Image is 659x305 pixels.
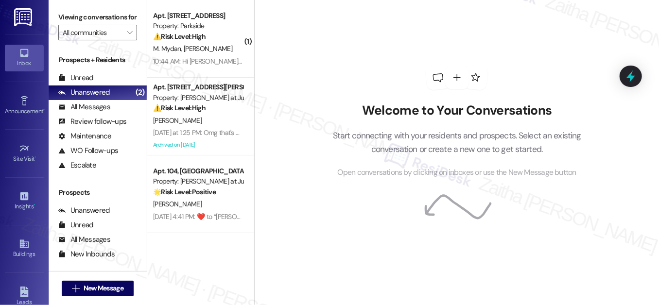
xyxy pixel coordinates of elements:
h2: Welcome to Your Conversations [318,103,596,119]
strong: 🌟 Risk Level: Positive [153,187,216,196]
div: Prospects [49,187,147,198]
span: [PERSON_NAME] [184,44,232,53]
div: [DATE] 4:41 PM: ​❤️​ to “ [PERSON_NAME] ([PERSON_NAME] at June Road): You're welcome, [PERSON_NAM... [153,212,566,221]
span: • [34,202,35,208]
div: Unread [58,73,93,83]
button: New Message [62,281,134,296]
a: Inbox [5,45,44,71]
strong: ⚠️ Risk Level: High [153,32,206,41]
div: Maintenance [58,131,112,141]
a: Insights • [5,188,44,214]
div: All Messages [58,102,110,112]
span: • [35,154,36,161]
a: Buildings [5,236,44,262]
div: Apt. [STREET_ADDRESS] [153,11,243,21]
img: ResiDesk Logo [14,8,34,26]
div: Prospects + Residents [49,55,147,65]
div: All Messages [58,235,110,245]
div: WO Follow-ups [58,146,118,156]
div: New Inbounds [58,249,115,259]
strong: ⚠️ Risk Level: High [153,103,206,112]
label: Viewing conversations for [58,10,137,25]
span: • [43,106,45,113]
div: Apt. 104, [GEOGRAPHIC_DATA][PERSON_NAME] at June Road 2 [153,166,243,176]
div: Property: [PERSON_NAME] at June Road [153,176,243,186]
div: Unanswered [58,205,110,216]
i:  [127,29,132,36]
span: [PERSON_NAME] [153,116,202,125]
div: Apt. [STREET_ADDRESS][PERSON_NAME] [153,82,243,92]
p: Start connecting with your residents and prospects. Select an existing conversation or create a n... [318,129,596,156]
div: (2) [133,85,147,100]
span: Open conversations by clicking on inboxes or use the New Message button [338,167,576,179]
input: All communities [63,25,121,40]
span: New Message [84,283,123,293]
div: Unread [58,220,93,230]
div: Property: [PERSON_NAME] at June Road [153,93,243,103]
div: Archived on [DATE] [152,139,244,151]
span: [PERSON_NAME] [153,200,202,208]
i:  [72,285,79,292]
div: Escalate [58,160,96,170]
div: Unanswered [58,87,110,98]
a: Site Visit • [5,140,44,167]
span: M. Mydan [153,44,184,53]
div: Review follow-ups [58,117,126,127]
div: [DATE] at 1:25 PM: Omg that's a lot. [153,128,249,137]
div: Property: Parkside [153,21,243,31]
